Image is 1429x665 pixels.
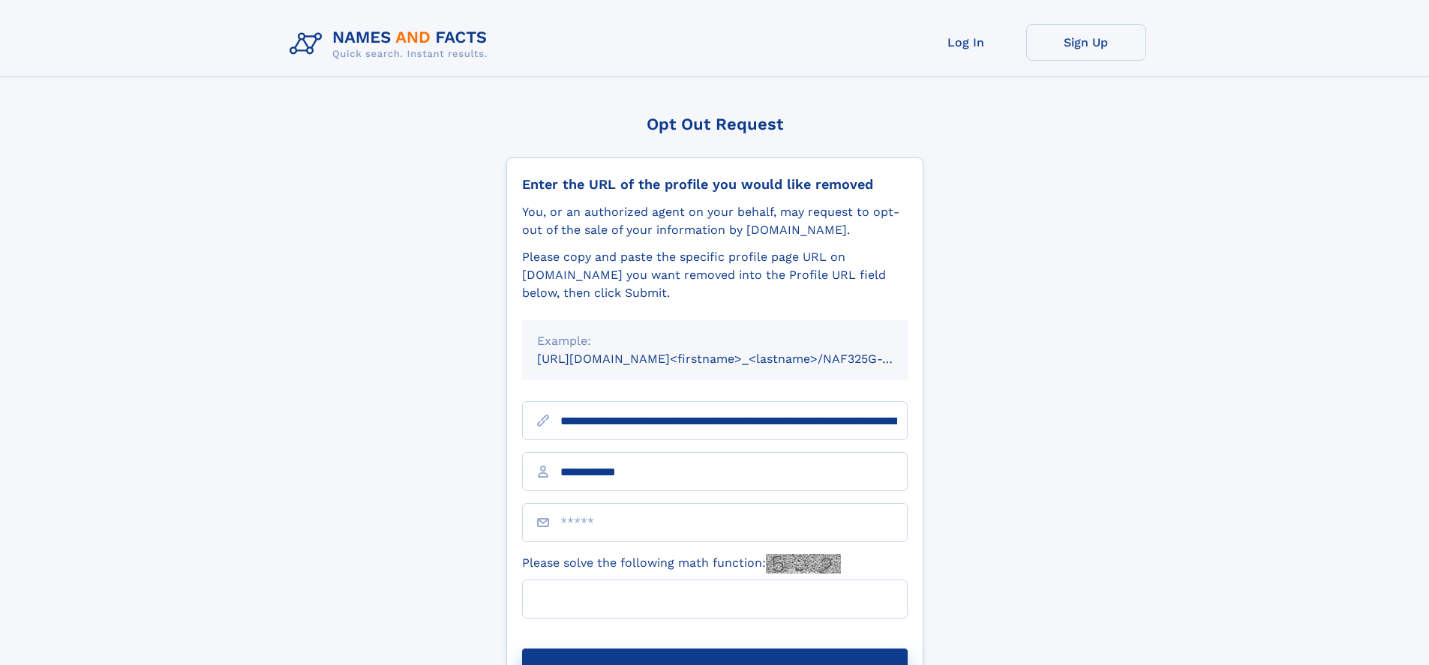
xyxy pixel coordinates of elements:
a: Sign Up [1026,24,1146,61]
small: [URL][DOMAIN_NAME]<firstname>_<lastname>/NAF325G-xxxxxxxx [537,352,936,366]
div: You, or an authorized agent on your behalf, may request to opt-out of the sale of your informatio... [522,203,908,239]
div: Example: [537,332,893,350]
label: Please solve the following math function: [522,554,841,574]
a: Log In [906,24,1026,61]
div: Please copy and paste the specific profile page URL on [DOMAIN_NAME] you want removed into the Pr... [522,248,908,302]
div: Opt Out Request [506,115,923,133]
img: Logo Names and Facts [284,24,500,64]
div: Enter the URL of the profile you would like removed [522,176,908,193]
